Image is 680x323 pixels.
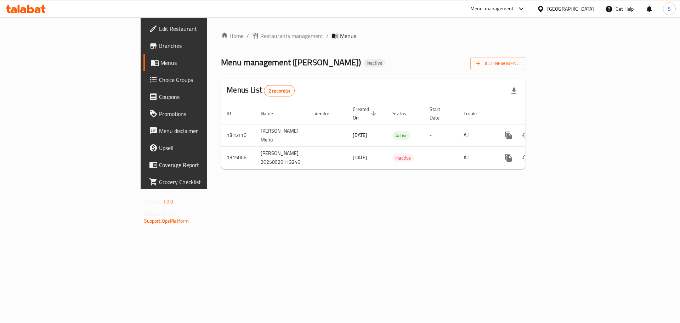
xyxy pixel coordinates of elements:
td: All [458,124,494,146]
span: Restaurants management [260,32,323,40]
span: Get support on: [144,209,177,218]
a: Grocery Checklist [143,173,254,190]
td: All [458,146,494,169]
a: Edit Restaurant [143,20,254,37]
span: S [668,5,671,13]
span: Created On [353,105,378,122]
span: Menu disclaimer [159,127,249,135]
span: Version: [144,197,161,206]
span: Start Date [430,105,449,122]
button: Add New Menu [470,57,525,70]
span: Active [392,132,410,140]
td: [PERSON_NAME], 20250929113246 [255,146,309,169]
span: Name [261,109,282,118]
a: Restaurants management [252,32,323,40]
a: Promotions [143,105,254,122]
div: Inactive [364,59,385,67]
td: - [424,146,458,169]
span: 1.0.0 [163,197,174,206]
button: Change Status [517,149,534,166]
h2: Menus List [227,85,294,96]
div: [GEOGRAPHIC_DATA] [547,5,594,13]
span: Status [392,109,415,118]
th: Actions [494,103,574,124]
button: more [500,149,517,166]
a: Support.OpsPlatform [144,216,189,225]
span: Grocery Checklist [159,178,249,186]
nav: breadcrumb [221,32,525,40]
span: Menu management ( [PERSON_NAME] ) [221,54,361,70]
table: enhanced table [221,103,574,169]
span: Branches [159,41,249,50]
td: [PERSON_NAME] Menu [255,124,309,146]
span: Edit Restaurant [159,24,249,33]
span: 2 record(s) [264,88,294,94]
span: [DATE] [353,130,367,140]
span: Inactive [392,154,414,162]
a: Upsell [143,139,254,156]
span: Inactive [364,60,385,66]
span: Locale [464,109,486,118]
td: - [424,124,458,146]
button: Change Status [517,127,534,144]
span: Coupons [159,93,249,101]
span: Upsell [159,144,249,152]
a: Choice Groups [143,71,254,88]
a: Menus [143,54,254,71]
button: more [500,127,517,144]
span: Menus [340,32,356,40]
a: Coverage Report [143,156,254,173]
span: Add New Menu [476,59,520,68]
span: Vendor [314,109,339,118]
span: Promotions [159,110,249,118]
a: Menu disclaimer [143,122,254,139]
a: Branches [143,37,254,54]
span: Choice Groups [159,76,249,84]
span: Coverage Report [159,161,249,169]
a: Coupons [143,88,254,105]
div: Menu-management [470,5,514,13]
div: Export file [505,82,522,99]
span: ID [227,109,240,118]
li: / [326,32,329,40]
span: Menus [160,59,249,67]
div: Inactive [392,154,414,162]
div: Total records count [264,85,295,96]
span: [DATE] [353,153,367,162]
